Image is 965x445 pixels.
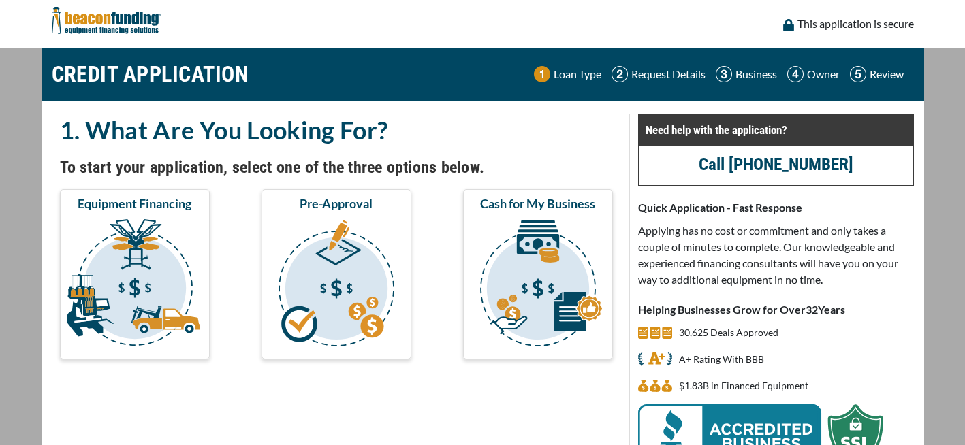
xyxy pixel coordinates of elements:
[78,195,191,212] span: Equipment Financing
[850,66,866,82] img: Step 5
[300,195,373,212] span: Pre-Approval
[638,222,914,288] p: Applying has no cost or commitment and only takes a couple of minutes to complete. Our knowledgea...
[52,54,249,94] h1: CREDIT APPLICATION
[787,66,804,82] img: Step 4
[60,189,210,359] button: Equipment Financing
[638,301,914,318] p: Helping Businesses Grow for Over Years
[631,66,706,82] p: Request Details
[262,189,411,359] button: Pre-Approval
[638,199,914,216] p: Quick Application - Fast Response
[797,16,914,32] p: This application is secure
[480,195,595,212] span: Cash for My Business
[735,66,777,82] p: Business
[463,189,613,359] button: Cash for My Business
[716,66,732,82] img: Step 3
[870,66,904,82] p: Review
[60,156,613,179] h4: To start your application, select one of the three options below.
[60,114,613,146] h2: 1. What Are You Looking For?
[679,378,808,394] p: $1,828,051,737 in Financed Equipment
[807,66,840,82] p: Owner
[806,303,818,316] span: 32
[699,154,853,174] a: Call [PHONE_NUMBER]
[534,66,550,82] img: Step 1
[554,66,601,82] p: Loan Type
[679,351,764,367] p: A+ Rating With BBB
[264,217,409,353] img: Pre-Approval
[783,19,794,31] img: lock icon to convery security
[63,217,207,353] img: Equipment Financing
[612,66,628,82] img: Step 2
[466,217,610,353] img: Cash for My Business
[646,122,906,138] p: Need help with the application?
[679,325,778,341] p: 30,625 Deals Approved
